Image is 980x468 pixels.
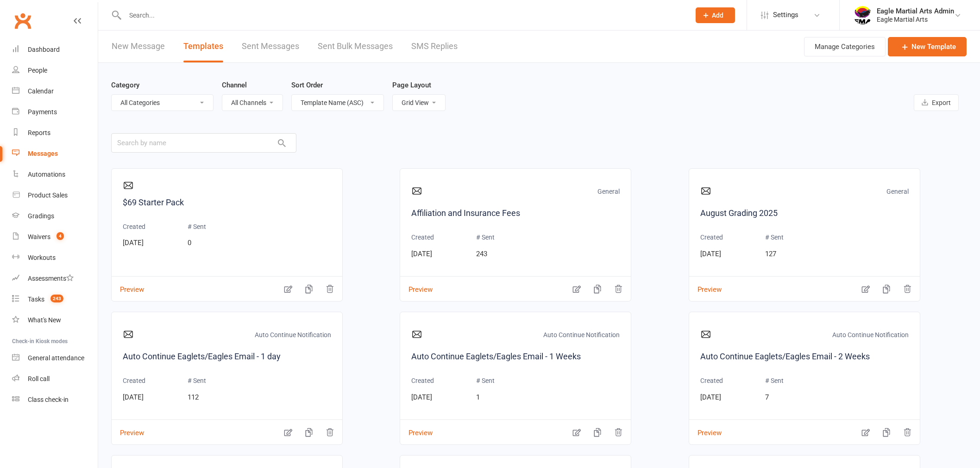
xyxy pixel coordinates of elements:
div: Class check-in [28,396,69,403]
div: Dashboard [28,46,60,53]
p: Created [411,232,434,242]
span: 4 [57,232,64,240]
button: Export [914,94,959,111]
a: Waivers 4 [12,227,98,247]
div: Eagle Martial Arts [877,15,954,24]
span: [DATE] [123,393,144,401]
div: Payments [28,108,57,116]
a: Payments [12,102,98,123]
span: 7 [765,393,769,401]
a: Automations [12,164,98,185]
a: Class kiosk mode [12,389,98,410]
a: Calendar [12,81,98,102]
a: General attendance kiosk mode [12,348,98,369]
span: 243 [50,295,63,302]
a: Dashboard [12,39,98,60]
a: Auto Continue Eaglets/Eagles Email - 2 Weeks [700,350,909,363]
div: Workouts [28,254,56,261]
a: New Message [112,31,165,62]
span: [DATE] [700,250,721,258]
p: Created [123,376,145,386]
p: General [597,186,620,199]
a: Roll call [12,369,98,389]
label: Sort Order [291,80,323,91]
div: People [28,67,47,74]
div: Waivers [28,233,50,240]
a: Templates [183,31,223,62]
div: Eagle Martial Arts Admin [877,7,954,15]
span: [DATE] [123,239,144,247]
p: Auto Continue Notification [255,330,331,343]
span: [DATE] [411,393,432,401]
p: Created [123,222,145,232]
p: Auto Continue Notification [832,330,909,343]
span: 243 [476,250,487,258]
a: Gradings [12,206,98,227]
div: What's New [28,316,61,324]
div: General attendance [28,354,84,362]
span: Add [712,12,723,19]
p: # Sent [765,376,784,386]
div: Messages [28,150,58,157]
a: Affiliation and Insurance Fees [411,207,620,220]
a: What's New [12,310,98,331]
a: Auto Continue Eaglets/Eagles Email - 1 day [123,350,331,363]
a: Assessments [12,268,98,289]
a: New Template [888,37,967,56]
div: Roll call [28,375,50,382]
p: Auto Continue Notification [543,330,620,343]
span: 1 [476,393,480,401]
button: Preview [112,278,144,288]
p: # Sent [188,376,206,386]
p: Created [700,376,723,386]
p: # Sent [765,232,784,242]
a: Workouts [12,247,98,268]
span: Settings [773,5,798,25]
p: # Sent [188,222,206,232]
span: 112 [188,393,199,401]
button: Preview [400,422,433,431]
div: Gradings [28,212,54,220]
a: $69 Starter Pack [123,196,331,209]
p: Created [700,232,723,242]
a: Product Sales [12,185,98,206]
div: Automations [28,171,65,178]
a: Auto Continue Eaglets/Eagles Email - 1 Weeks [411,350,620,363]
p: Created [411,376,434,386]
button: Preview [689,422,722,431]
div: Calendar [28,87,54,95]
a: Clubworx [11,9,34,32]
label: Page Layout [392,80,431,91]
a: Sent Messages [242,31,299,62]
div: Reports [28,129,50,136]
span: [DATE] [700,393,721,401]
input: Search by name [111,133,296,153]
div: Tasks [28,296,44,303]
a: Reports [12,123,98,143]
div: Product Sales [28,191,68,199]
span: [DATE] [411,250,432,258]
a: SMS Replies [411,31,458,62]
button: Add [696,7,735,23]
input: Search... [122,9,684,22]
div: Assessments [28,275,74,282]
button: Preview [400,278,433,288]
button: Preview [689,278,722,288]
span: 0 [188,239,191,247]
img: thumb_image1738041739.png [854,6,872,25]
button: Preview [112,422,144,431]
p: General [886,186,909,199]
a: August Grading 2025 [700,207,909,220]
a: Messages [12,143,98,164]
a: Tasks 243 [12,289,98,310]
p: # Sent [476,376,495,386]
button: Manage Categories [804,37,886,56]
a: Sent Bulk Messages [318,31,393,62]
a: People [12,60,98,81]
span: 127 [765,250,776,258]
p: # Sent [476,232,495,242]
label: Channel [222,80,247,91]
label: Category [111,80,139,91]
